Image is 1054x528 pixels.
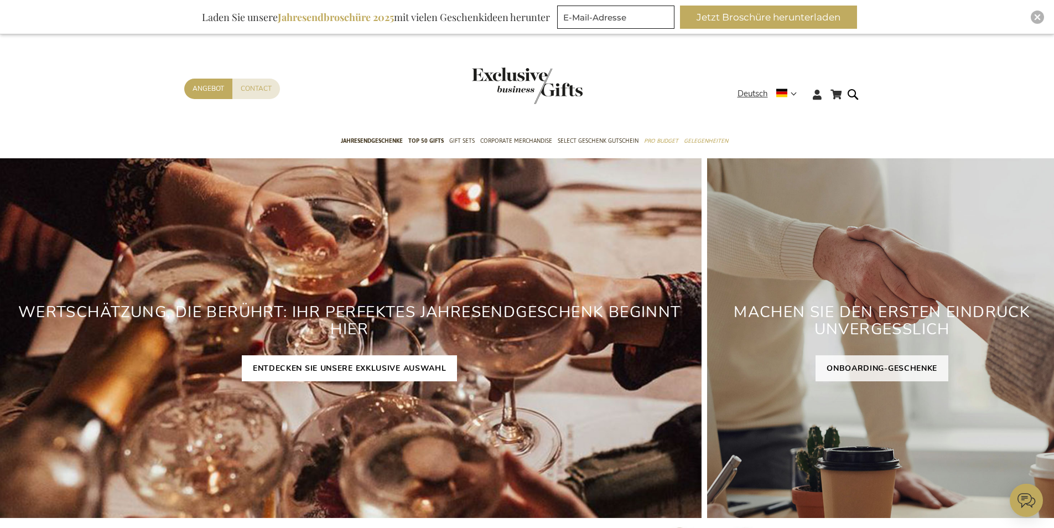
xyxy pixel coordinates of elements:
div: Close [1031,11,1044,24]
span: Gelegenheiten [684,135,728,147]
input: E-Mail-Adresse [557,6,674,29]
button: Jetzt Broschüre herunterladen [680,6,857,29]
span: Corporate Merchandise [480,135,552,147]
span: Jahresendgeschenke [341,135,403,147]
span: Deutsch [738,87,768,100]
span: Select Geschenk Gutschein [558,135,638,147]
img: Exclusive Business gifts logo [472,68,583,104]
iframe: belco-activator-frame [1010,484,1043,517]
b: Jahresendbroschüre 2025 [278,11,394,24]
span: Pro Budget [644,135,678,147]
a: store logo [472,68,527,104]
a: Angebot [184,79,232,99]
span: TOP 50 Gifts [408,135,444,147]
a: Contact [232,79,280,99]
img: Close [1034,14,1041,20]
a: ONBOARDING-GESCHENKE [816,355,948,381]
a: ENTDECKEN SIE UNSERE EXKLUSIVE AUSWAHL [242,355,458,381]
div: Deutsch [738,87,804,100]
form: marketing offers and promotions [557,6,678,32]
div: Laden Sie unsere mit vielen Geschenkideen herunter [197,6,555,29]
span: Gift Sets [449,135,475,147]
